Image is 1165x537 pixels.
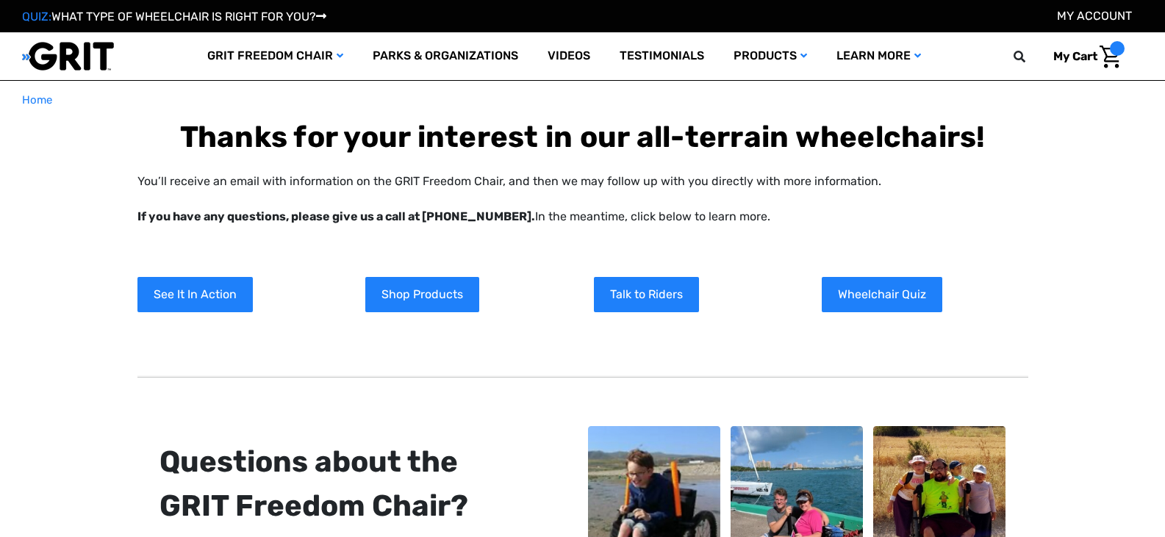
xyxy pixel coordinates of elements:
[1053,49,1097,63] span: My Cart
[22,10,51,24] span: QUIZ:
[159,440,532,528] div: Questions about the GRIT Freedom Chair?
[1020,41,1042,72] input: Search
[605,32,719,80] a: Testimonials
[594,277,699,312] a: Talk to Riders
[137,277,253,312] a: See It In Action
[365,277,479,312] a: Shop Products
[137,209,535,223] strong: If you have any questions, please give us a call at [PHONE_NUMBER].
[193,32,358,80] a: GRIT Freedom Chair
[22,10,326,24] a: QUIZ:WHAT TYPE OF WHEELCHAIR IS RIGHT FOR YOU?
[822,277,942,312] a: Wheelchair Quiz
[22,93,52,107] span: Home
[180,120,986,154] b: Thanks for your interest in our all-terrain wheelchairs!
[533,32,605,80] a: Videos
[22,92,1143,109] nav: Breadcrumb
[137,173,1028,226] p: You’ll receive an email with information on the GRIT Freedom Chair, and then we may follow up wit...
[719,32,822,80] a: Products
[22,92,52,109] a: Home
[1057,9,1132,23] a: Account
[22,41,114,71] img: GRIT All-Terrain Wheelchair and Mobility Equipment
[358,32,533,80] a: Parks & Organizations
[1042,41,1125,72] a: Cart with 0 items
[1100,46,1121,68] img: Cart
[822,32,936,80] a: Learn More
